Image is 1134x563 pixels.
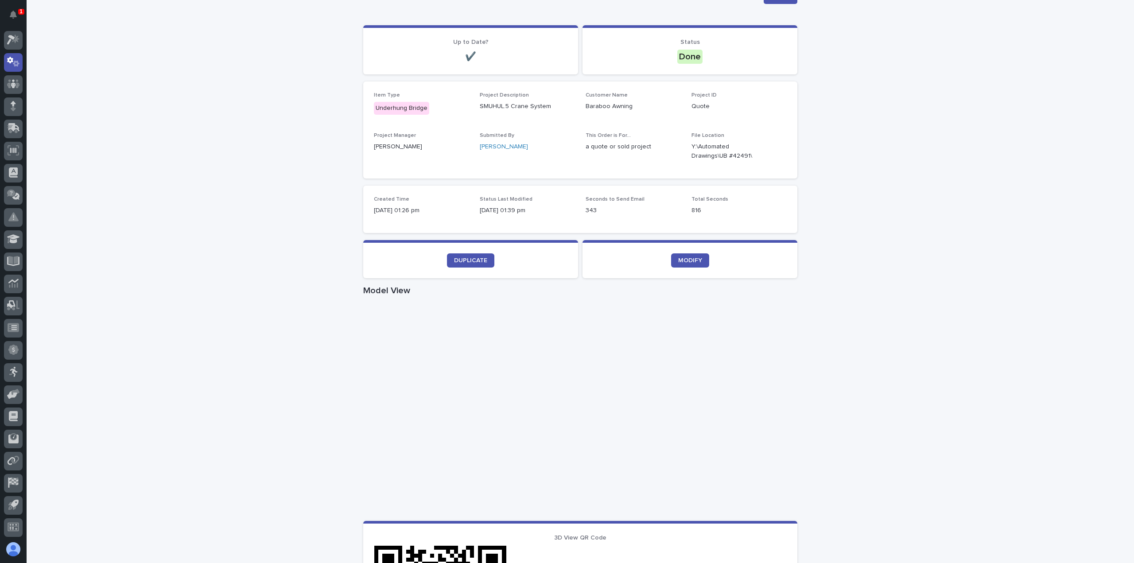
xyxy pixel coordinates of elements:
[11,11,23,25] div: Notifications1
[586,133,631,138] span: This Order is For...
[480,102,575,111] p: SMUHUL.5 Crane System
[480,206,575,215] p: [DATE] 01:39 pm
[19,8,23,15] p: 1
[586,197,645,202] span: Seconds to Send Email
[374,102,429,115] div: Underhung Bridge
[363,299,797,521] iframe: Model View
[691,206,787,215] p: 816
[586,206,681,215] p: 343
[374,93,400,98] span: Item Type
[4,540,23,559] button: users-avatar
[374,206,469,215] p: [DATE] 01:26 pm
[480,133,514,138] span: Submitted By
[680,39,700,45] span: Status
[374,197,409,202] span: Created Time
[480,142,528,151] a: [PERSON_NAME]
[586,142,681,151] p: a quote or sold project
[454,257,487,264] span: DUPLICATE
[671,253,709,268] a: MODIFY
[677,50,703,64] div: Done
[374,133,416,138] span: Project Manager
[374,51,567,62] p: ✔️
[374,142,469,151] p: [PERSON_NAME]
[691,93,717,98] span: Project ID
[453,39,489,45] span: Up to Date?
[480,93,529,98] span: Project Description
[586,102,681,111] p: Baraboo Awning
[691,142,765,161] : Y:\Automated Drawings\UB #42491\
[554,535,606,541] span: 3D View QR Code
[691,197,728,202] span: Total Seconds
[691,133,724,138] span: File Location
[691,102,787,111] p: Quote
[586,93,628,98] span: Customer Name
[480,197,532,202] span: Status Last Modified
[4,5,23,24] button: Notifications
[363,285,797,296] h1: Model View
[678,257,702,264] span: MODIFY
[447,253,494,268] a: DUPLICATE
